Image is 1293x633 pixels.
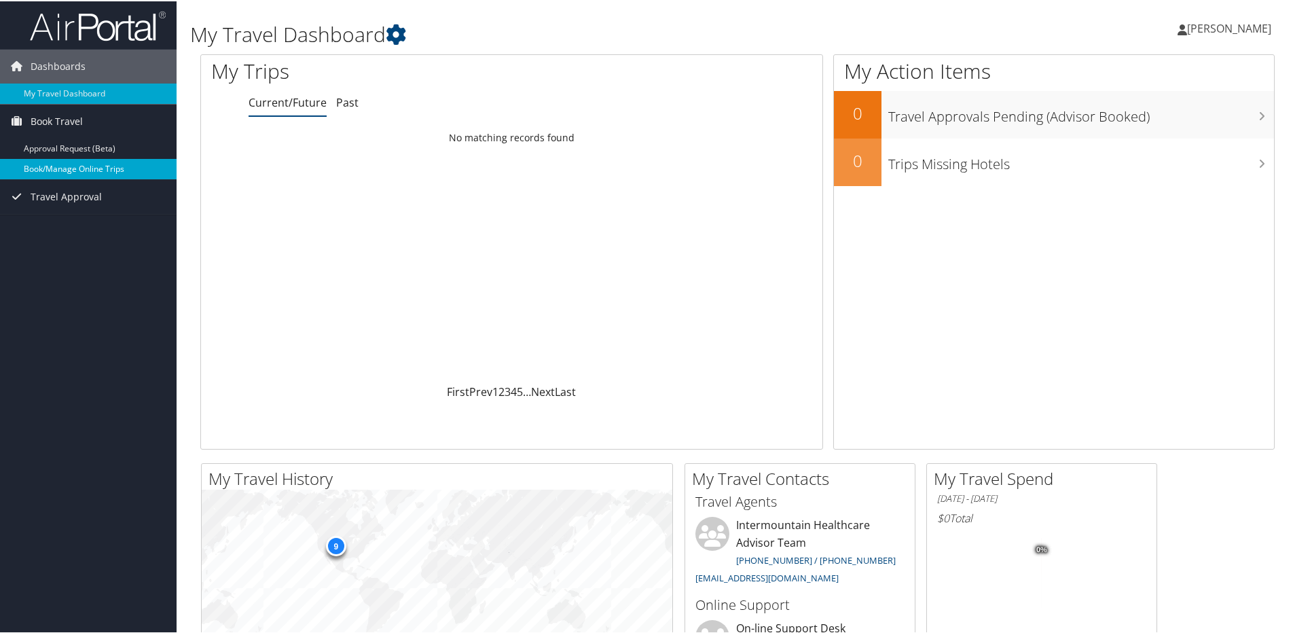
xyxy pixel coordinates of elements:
span: … [523,383,531,398]
li: Intermountain Healthcare Advisor Team [689,516,911,588]
a: [PERSON_NAME] [1178,7,1285,48]
img: airportal-logo.png [30,9,166,41]
h6: [DATE] - [DATE] [937,491,1146,504]
h2: My Travel Contacts [692,466,915,489]
h6: Total [937,509,1146,524]
a: Current/Future [249,94,327,109]
h2: 0 [834,148,881,171]
h3: Travel Approvals Pending (Advisor Booked) [888,99,1274,125]
div: 9 [325,535,346,555]
a: 1 [492,383,498,398]
span: Dashboards [31,48,86,82]
h2: My Travel Spend [934,466,1157,489]
h3: Trips Missing Hotels [888,147,1274,173]
h3: Online Support [695,594,905,613]
span: $0 [937,509,949,524]
a: [EMAIL_ADDRESS][DOMAIN_NAME] [695,571,839,583]
a: 0Travel Approvals Pending (Advisor Booked) [834,90,1274,137]
h2: My Travel History [208,466,672,489]
span: [PERSON_NAME] [1187,20,1271,35]
span: Book Travel [31,103,83,137]
h1: My Action Items [834,56,1274,84]
a: 3 [505,383,511,398]
a: Last [555,383,576,398]
h1: My Trips [211,56,553,84]
h1: My Travel Dashboard [190,19,920,48]
span: Travel Approval [31,179,102,213]
a: Next [531,383,555,398]
a: 2 [498,383,505,398]
a: First [447,383,469,398]
a: 0Trips Missing Hotels [834,137,1274,185]
a: [PHONE_NUMBER] / [PHONE_NUMBER] [736,553,896,565]
a: Past [336,94,359,109]
a: 4 [511,383,517,398]
h3: Travel Agents [695,491,905,510]
td: No matching records found [201,124,822,149]
a: 5 [517,383,523,398]
h2: 0 [834,101,881,124]
a: Prev [469,383,492,398]
tspan: 0% [1036,545,1047,553]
